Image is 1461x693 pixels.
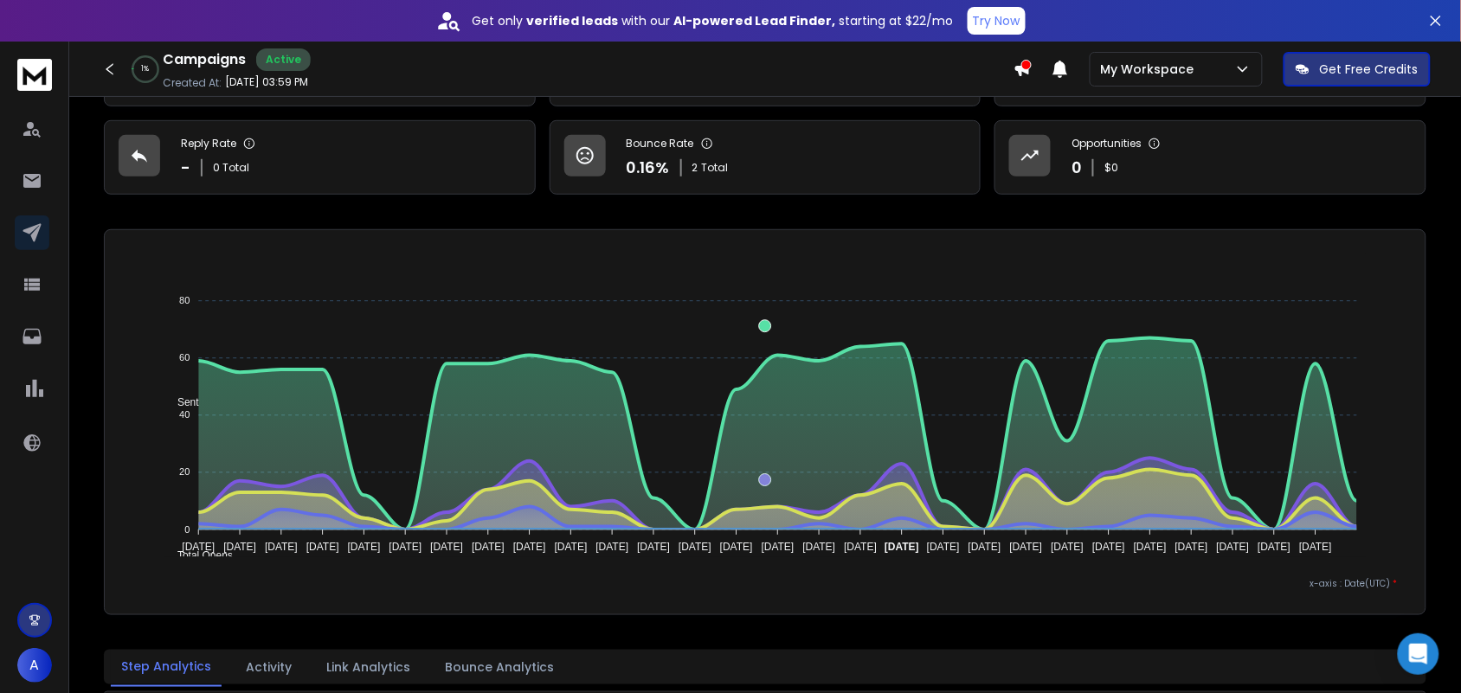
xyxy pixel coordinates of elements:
p: Bounce Rate [627,137,694,151]
tspan: [DATE] [223,542,256,554]
tspan: [DATE] [720,542,753,554]
tspan: [DATE] [762,542,795,554]
tspan: [DATE] [430,542,463,554]
tspan: [DATE] [885,542,919,554]
img: logo [17,59,52,91]
strong: AI-powered Lead Finder, [674,12,836,29]
p: My Workspace [1101,61,1201,78]
tspan: [DATE] [1134,542,1167,554]
tspan: [DATE] [1093,542,1126,554]
tspan: [DATE] [844,542,877,554]
button: Activity [235,648,302,686]
tspan: 80 [179,296,190,306]
button: A [17,648,52,683]
span: Sent [164,396,199,408]
p: 0 Total [213,161,249,175]
p: $ 0 [1104,161,1118,175]
tspan: [DATE] [1175,542,1208,554]
tspan: [DATE] [927,542,960,554]
div: Open Intercom Messenger [1398,633,1439,675]
tspan: [DATE] [389,542,422,554]
button: Try Now [968,7,1026,35]
tspan: 20 [179,467,190,478]
a: Bounce Rate0.16%2Total [550,120,982,195]
tspan: [DATE] [306,542,339,554]
tspan: [DATE] [803,542,836,554]
a: Opportunities0$0 [994,120,1426,195]
span: Total [702,161,729,175]
p: - [181,156,190,180]
tspan: 0 [184,524,190,535]
a: Reply Rate-0 Total [104,120,536,195]
span: Total Opens [164,550,233,562]
p: 0.16 % [627,156,670,180]
p: 1 % [142,64,150,74]
tspan: [DATE] [513,542,546,554]
tspan: [DATE] [472,542,505,554]
p: x-axis : Date(UTC) [132,577,1398,590]
button: Step Analytics [111,647,222,687]
tspan: [DATE] [265,542,298,554]
p: Reply Rate [181,137,236,151]
button: Get Free Credits [1284,52,1431,87]
tspan: [DATE] [182,542,215,554]
tspan: [DATE] [679,542,711,554]
p: Get Free Credits [1320,61,1419,78]
p: Try Now [973,12,1020,29]
tspan: [DATE] [1300,542,1333,554]
tspan: [DATE] [1010,542,1043,554]
button: Bounce Analytics [434,648,564,686]
tspan: [DATE] [969,542,1001,554]
tspan: [DATE] [637,542,670,554]
tspan: [DATE] [595,542,628,554]
tspan: [DATE] [1258,542,1291,554]
tspan: 60 [179,353,190,363]
span: 2 [692,161,698,175]
tspan: [DATE] [555,542,588,554]
tspan: [DATE] [347,542,380,554]
p: [DATE] 03:59 PM [225,75,308,89]
p: Created At: [163,76,222,90]
strong: verified leads [527,12,619,29]
button: Link Analytics [316,648,421,686]
p: Opportunities [1072,137,1142,151]
tspan: [DATE] [1217,542,1250,554]
tspan: [DATE] [1052,542,1084,554]
tspan: 40 [179,410,190,420]
div: Active [256,48,311,71]
p: Get only with our starting at $22/mo [473,12,954,29]
h1: Campaigns [163,49,246,70]
p: 0 [1072,156,1082,180]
